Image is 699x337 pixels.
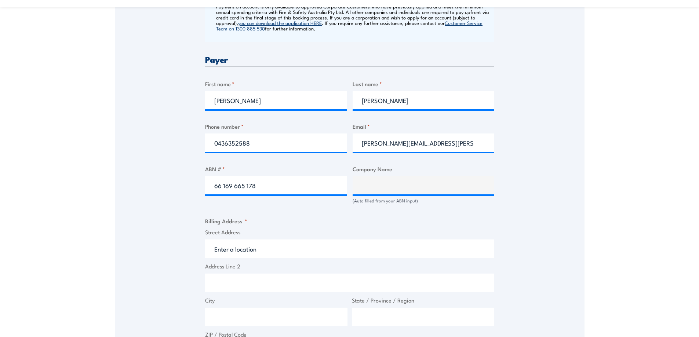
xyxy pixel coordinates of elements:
div: (Auto filled from your ABN input) [353,197,494,204]
p: Payment on account is only available to approved Corporate Customers who have previously applied ... [216,4,492,31]
label: State / Province / Region [352,296,494,305]
label: City [205,296,347,305]
a: you can download the application HERE [238,19,322,26]
label: Street Address [205,228,494,237]
label: First name [205,80,347,88]
legend: Billing Address [205,217,247,225]
input: Enter a location [205,239,494,258]
a: Customer Service Team on 1300 885 530 [216,19,483,32]
label: Company Name [353,165,494,173]
h3: Payer [205,55,494,63]
label: ABN # [205,165,347,173]
label: Address Line 2 [205,262,494,271]
label: Email [353,122,494,131]
label: Last name [353,80,494,88]
label: Phone number [205,122,347,131]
